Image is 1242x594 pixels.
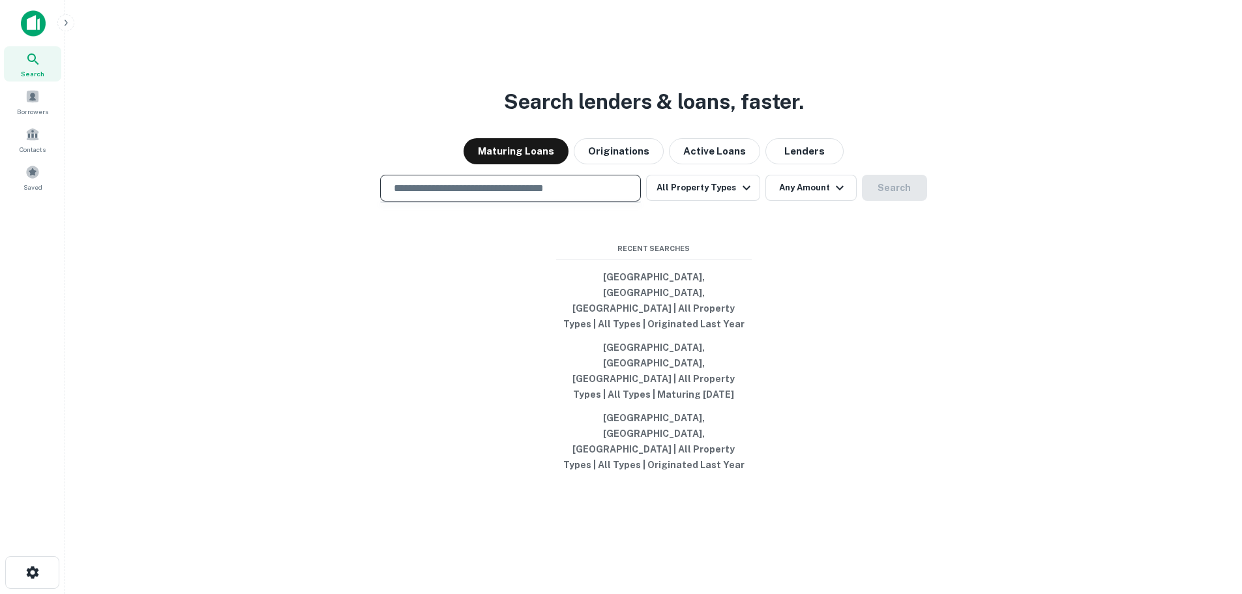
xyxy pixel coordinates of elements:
a: Contacts [4,122,61,157]
button: Maturing Loans [464,138,569,164]
button: Originations [574,138,664,164]
img: capitalize-icon.png [21,10,46,37]
button: All Property Types [646,175,760,201]
span: Saved [23,182,42,192]
span: Recent Searches [556,243,752,254]
button: [GEOGRAPHIC_DATA], [GEOGRAPHIC_DATA], [GEOGRAPHIC_DATA] | All Property Types | All Types | Maturi... [556,336,752,406]
a: Saved [4,160,61,195]
button: [GEOGRAPHIC_DATA], [GEOGRAPHIC_DATA], [GEOGRAPHIC_DATA] | All Property Types | All Types | Origin... [556,406,752,477]
span: Contacts [20,144,46,155]
button: Lenders [765,138,844,164]
span: Borrowers [17,106,48,117]
a: Search [4,46,61,82]
h3: Search lenders & loans, faster. [504,86,804,117]
span: Search [21,68,44,79]
button: Active Loans [669,138,760,164]
a: Borrowers [4,84,61,119]
button: Any Amount [765,175,857,201]
button: [GEOGRAPHIC_DATA], [GEOGRAPHIC_DATA], [GEOGRAPHIC_DATA] | All Property Types | All Types | Origin... [556,265,752,336]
